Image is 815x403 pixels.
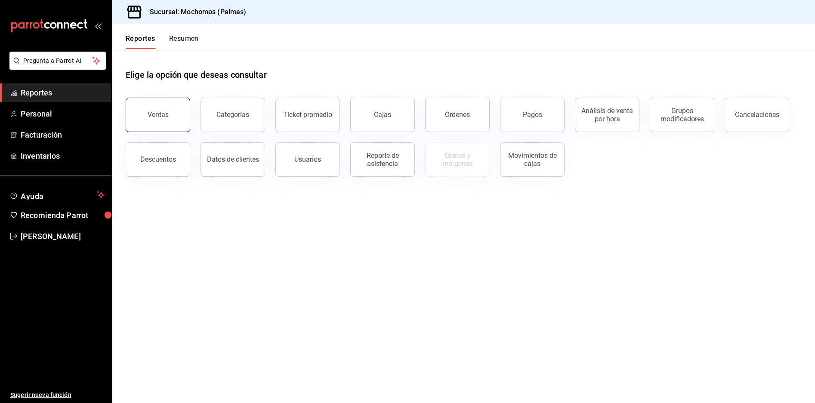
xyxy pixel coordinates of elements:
div: navigation tabs [126,34,199,49]
div: Categorías [216,111,249,119]
div: Órdenes [445,111,470,119]
div: Pagos [523,111,542,119]
button: Análisis de venta por hora [575,98,639,132]
div: Costos y márgenes [431,151,484,168]
span: Recomienda Parrot [21,209,105,221]
span: Personal [21,108,105,120]
div: Análisis de venta por hora [580,107,634,123]
button: Pagos [500,98,565,132]
span: Pregunta a Parrot AI [23,56,93,65]
button: Movimientos de cajas [500,142,565,177]
a: Cajas [350,98,415,132]
span: Ayuda [21,190,93,200]
button: Pregunta a Parrot AI [9,52,106,70]
div: Cancelaciones [735,111,779,119]
div: Usuarios [294,155,321,163]
button: Descuentos [126,142,190,177]
button: Datos de clientes [201,142,265,177]
div: Descuentos [140,155,176,163]
div: Reporte de asistencia [356,151,409,168]
div: Ticket promedio [283,111,332,119]
button: Reporte de asistencia [350,142,415,177]
div: Datos de clientes [207,155,259,163]
h1: Elige la opción que deseas consultar [126,68,267,81]
button: Categorías [201,98,265,132]
span: Inventarios [21,150,105,162]
span: Facturación [21,129,105,141]
span: Reportes [21,87,105,98]
div: Cajas [374,110,392,120]
button: Ventas [126,98,190,132]
button: open_drawer_menu [95,22,102,29]
button: Reportes [126,34,155,49]
div: Movimientos de cajas [506,151,559,168]
button: Usuarios [275,142,340,177]
button: Grupos modificadores [650,98,714,132]
a: Pregunta a Parrot AI [6,62,106,71]
span: [PERSON_NAME] [21,231,105,242]
button: Cancelaciones [725,98,789,132]
h3: Sucursal: Mochomos (Palmas) [143,7,247,17]
button: Ticket promedio [275,98,340,132]
div: Grupos modificadores [655,107,709,123]
span: Sugerir nueva función [10,391,105,400]
button: Órdenes [425,98,490,132]
button: Resumen [169,34,199,49]
button: Contrata inventarios para ver este reporte [425,142,490,177]
div: Ventas [148,111,169,119]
